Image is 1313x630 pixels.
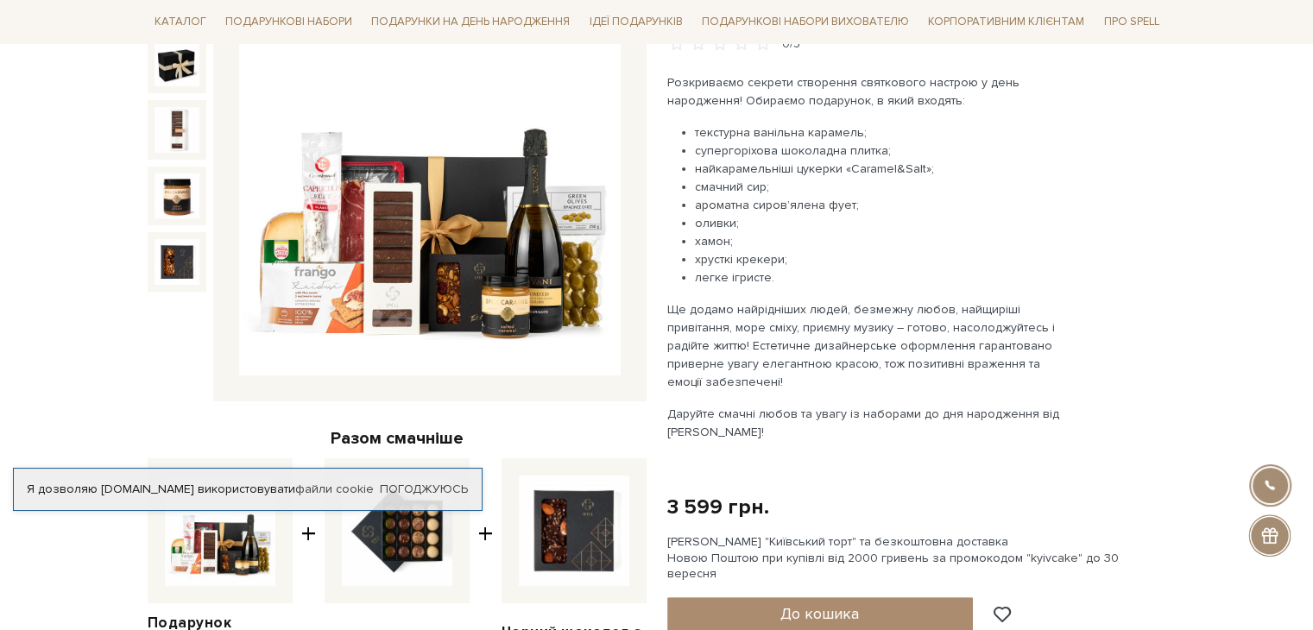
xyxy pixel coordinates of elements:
a: файли cookie [295,482,374,496]
li: супергоріхова шоколадна плитка; [695,142,1072,160]
a: Подарункові набори [218,9,359,35]
a: Подарунки на День народження [364,9,577,35]
img: Чорний шоколад з шоколадною карамеллю [519,476,629,586]
div: 0/5 [782,36,800,53]
li: хамон; [695,232,1072,250]
img: Набір цукерок Чотири торти [342,476,452,586]
p: Даруйте смачні любов та увагу із наборами до дня народження від [PERSON_NAME]! [667,405,1072,441]
img: Подарунок Святковий настрій - Колекція до Дня Народження [165,476,275,586]
a: Про Spell [1096,9,1165,35]
img: Подарунок Святковий настрій (Колекція до Дня Народження) [155,239,199,284]
img: Подарунок Святковий настрій (Колекція до Дня Народження) [155,173,199,218]
a: Подарункові набори вихователю [695,7,916,36]
p: Розкриваємо секрети створення святкового настрою у день народження! Обираємо подарунок, в який вх... [667,73,1072,110]
img: Подарунок Святковий настрій (Колекція до Дня Народження) [155,41,199,86]
a: Каталог [148,9,213,35]
li: легке ігристе. [695,268,1072,287]
div: Разом смачніше [148,427,647,450]
li: текстурна ванільна карамель; [695,123,1072,142]
a: Погоджуюсь [380,482,468,497]
img: Подарунок Святковий настрій (Колекція до Дня Народження) [155,107,199,152]
li: смачний сир; [695,178,1072,196]
div: 3 599 грн. [667,494,769,520]
li: ароматна сиров’ялена фует; [695,196,1072,214]
li: найкарамельніші цукерки «Caramel&Salt»; [695,160,1072,178]
div: Я дозволяю [DOMAIN_NAME] використовувати [14,482,482,497]
div: [PERSON_NAME] "Київський торт" та безкоштовна доставка Новою Поштою при купівлі від 2000 гривень ... [667,534,1166,582]
p: Ще додамо найрідніших людей, безмежну любов, найщиріші привітання, море сміху, приємну музику – г... [667,300,1072,391]
a: Ідеї подарунків [582,9,689,35]
li: хрусткі крекери; [695,250,1072,268]
span: До кошика [780,604,859,623]
a: Корпоративним клієнтам [921,7,1091,36]
li: оливки; [695,214,1072,232]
